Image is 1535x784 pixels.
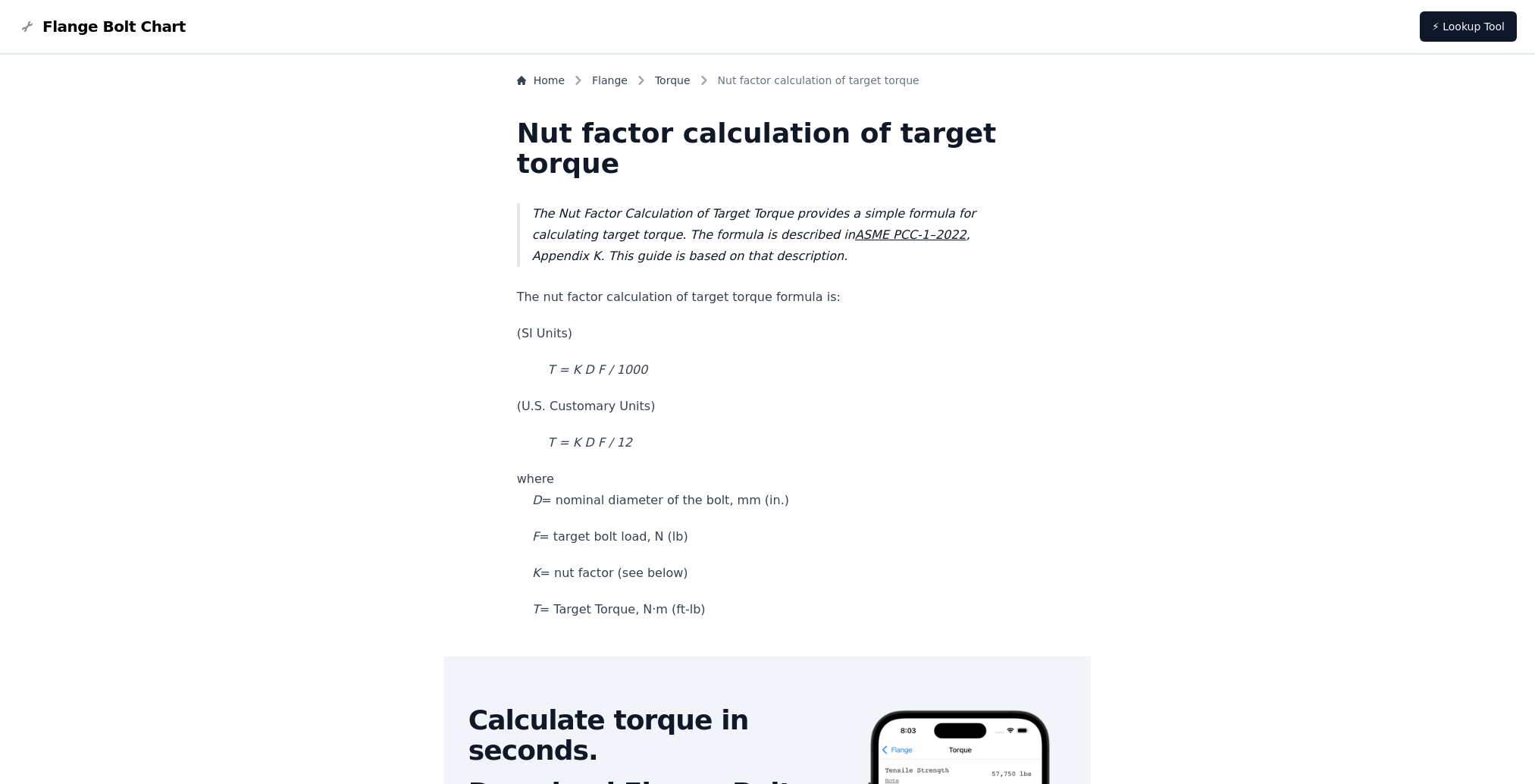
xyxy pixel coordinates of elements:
p: (U.S. Customary Units) [517,396,1019,417]
blockquote: The Nut Factor Calculation of Target Torque provides a simple formula for calculating target torq... [517,203,1019,267]
span: Nut factor calculation of target torque [718,73,919,88]
a: Torque [655,73,691,88]
p: (SI Units) [517,323,1019,344]
a: ⚡ Lookup Tool [1420,11,1517,42]
em: T = K D F / 1000 [547,362,647,377]
a: Flange [592,73,628,88]
em: K [532,566,540,580]
em: , Appendix K [532,227,970,263]
em: T = K D F / 12 [547,435,631,450]
p: = Target Torque, N·m (ft-lb) [517,599,1019,620]
a: Flange Bolt Chart LogoFlange Bolt Chart [18,16,186,37]
a: ASME PCC-1–2022 [855,227,966,242]
img: Flange Bolt Chart Logo [18,17,36,36]
a: Home [517,73,565,88]
p: where = nominal diameter of the bolt, mm (in.) [517,469,1019,511]
p: The nut factor calculation of target torque formula is: [517,287,1019,308]
h2: Calculate torque in seconds. [468,705,841,766]
em: T [532,602,540,616]
p: = nut factor (see below) [517,563,1019,584]
p: = target bolt load, N (lb) [517,526,1019,547]
h1: Nut factor calculation of target torque [517,118,1019,179]
nav: Breadcrumb [517,73,1019,94]
em: D [532,493,541,507]
span: Flange Bolt Chart [42,16,186,37]
em: F [532,529,539,544]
